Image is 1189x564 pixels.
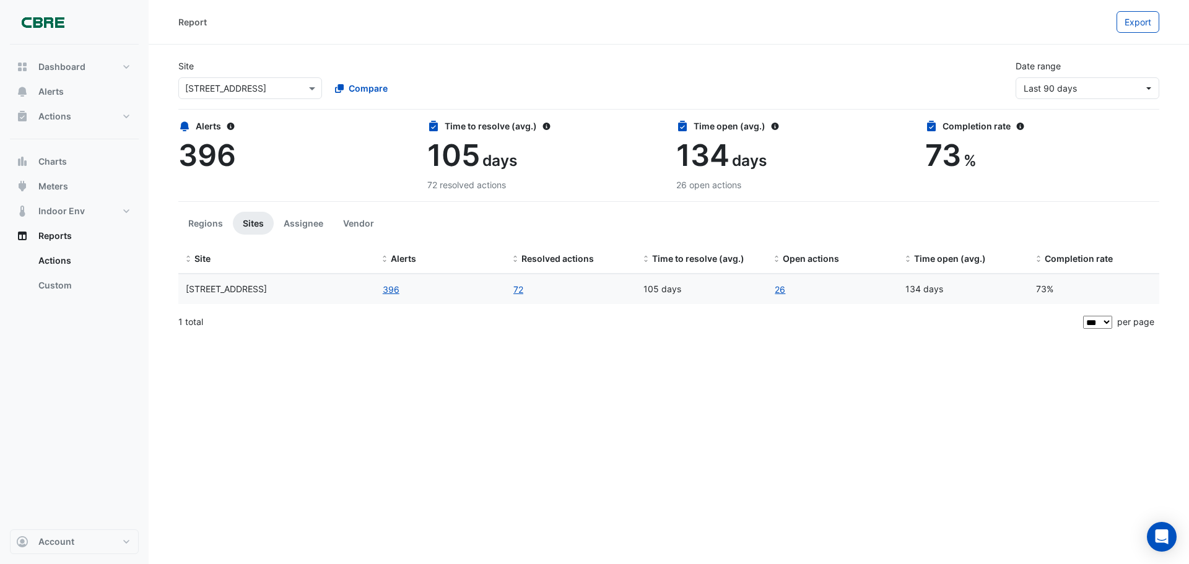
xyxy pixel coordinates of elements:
button: Sites [233,212,274,235]
button: Last 90 days [1016,77,1159,99]
span: 396 [178,137,236,173]
div: Reports [10,248,139,303]
button: Actions [10,104,139,129]
app-icon: Dashboard [16,61,28,73]
span: 105 [427,137,480,173]
button: Assignee [274,212,333,235]
div: 72 resolved actions [427,178,661,191]
div: Completion rate [925,119,1159,132]
div: Time open (avg.) [676,119,910,132]
button: Vendor [333,212,384,235]
span: Reports [38,230,72,242]
app-icon: Alerts [16,85,28,98]
span: 73 [925,137,961,173]
a: Custom [28,273,139,298]
span: Export [1125,17,1151,27]
button: Indoor Env [10,199,139,223]
button: Meters [10,174,139,199]
div: Alerts [178,119,412,132]
div: 105 days [643,282,759,297]
span: 242 Exhibition Street [186,284,267,294]
span: per page [1117,316,1154,327]
button: Regions [178,212,233,235]
label: Site [178,59,194,72]
span: days [732,151,767,170]
span: Alerts [391,253,416,264]
button: Dashboard [10,54,139,79]
a: Actions [28,248,139,273]
span: Site [194,253,211,264]
div: Time to resolve (avg.) [427,119,661,132]
app-icon: Charts [16,155,28,168]
div: Report [178,15,207,28]
label: Date range [1016,59,1061,72]
app-icon: Indoor Env [16,205,28,217]
span: Time to resolve (avg.) [652,253,744,264]
span: Indoor Env [38,205,85,217]
app-icon: Actions [16,110,28,123]
div: 73% [1036,282,1152,297]
img: Company Logo [15,10,71,35]
div: 26 open actions [676,178,910,191]
app-icon: Reports [16,230,28,242]
span: Alerts [38,85,64,98]
span: Completion rate [1045,253,1113,264]
button: Alerts [10,79,139,104]
div: 134 days [905,282,1021,297]
span: Compare [349,82,388,95]
span: Resolved actions [521,253,594,264]
span: days [482,151,517,170]
button: Export [1117,11,1159,33]
span: Time open (avg.) [914,253,986,264]
div: Completion (%) = Resolved Actions / (Resolved Actions + Open Actions) [1036,252,1152,266]
button: 396 [382,282,400,297]
div: 1 total [178,306,1081,337]
span: Account [38,536,74,548]
span: Meters [38,180,68,193]
button: Charts [10,149,139,174]
div: Open Intercom Messenger [1147,522,1177,552]
a: 72 [513,282,524,297]
span: Actions [38,110,71,123]
span: % [964,151,977,170]
a: 26 [774,282,786,297]
span: 31 May 25 - 29 Aug 25 [1024,83,1077,93]
span: 134 [676,137,730,173]
app-icon: Meters [16,180,28,193]
button: Reports [10,223,139,248]
button: Account [10,529,139,554]
span: Charts [38,155,67,168]
button: Compare [327,77,396,99]
span: Dashboard [38,61,85,73]
span: Open actions [783,253,839,264]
